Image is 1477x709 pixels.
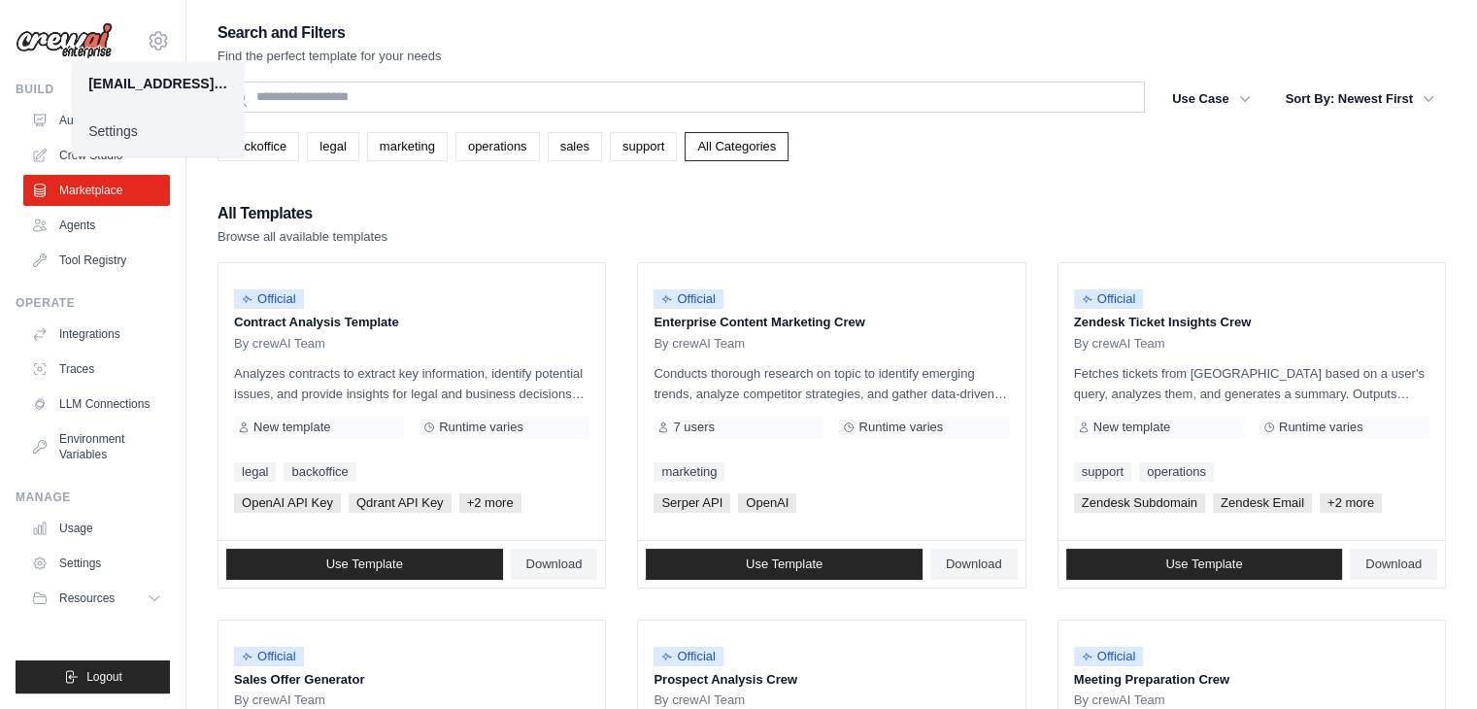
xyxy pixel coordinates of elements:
[1074,462,1131,482] a: support
[1066,549,1343,580] a: Use Template
[234,647,304,666] span: Official
[673,420,715,435] span: 7 users
[459,493,521,513] span: +2 more
[349,493,452,513] span: Qdrant API Key
[23,105,170,136] a: Automations
[526,557,583,572] span: Download
[86,669,122,685] span: Logout
[23,548,170,579] a: Settings
[16,490,170,505] div: Manage
[88,74,228,93] div: [EMAIL_ADDRESS][DOMAIN_NAME]
[16,660,170,693] button: Logout
[1074,336,1165,352] span: By crewAI Team
[610,132,677,161] a: support
[654,647,723,666] span: Official
[654,336,745,352] span: By crewAI Team
[1165,557,1242,572] span: Use Template
[858,420,943,435] span: Runtime varies
[23,175,170,206] a: Marketplace
[1350,549,1437,580] a: Download
[23,513,170,544] a: Usage
[218,132,299,161] a: backoffice
[234,692,325,708] span: By crewAI Team
[23,210,170,241] a: Agents
[23,319,170,350] a: Integrations
[654,692,745,708] span: By crewAI Team
[1074,670,1429,690] p: Meeting Preparation Crew
[234,289,304,309] span: Official
[1320,493,1382,513] span: +2 more
[1074,692,1165,708] span: By crewAI Team
[1274,82,1446,117] button: Sort By: Newest First
[511,549,598,580] a: Download
[218,227,387,247] p: Browse all available templates
[234,493,341,513] span: OpenAI API Key
[23,354,170,385] a: Traces
[654,313,1009,332] p: Enterprise Content Marketing Crew
[234,336,325,352] span: By crewAI Team
[253,420,330,435] span: New template
[218,19,442,47] h2: Search and Filters
[367,132,448,161] a: marketing
[284,462,355,482] a: backoffice
[1279,420,1363,435] span: Runtime varies
[1074,363,1429,404] p: Fetches tickets from [GEOGRAPHIC_DATA] based on a user's query, analyzes them, and generates a su...
[946,557,1002,572] span: Download
[1160,82,1262,117] button: Use Case
[16,22,113,59] img: Logo
[685,132,789,161] a: All Categories
[16,82,170,97] div: Build
[23,423,170,470] a: Environment Variables
[654,462,724,482] a: marketing
[738,493,796,513] span: OpenAI
[746,557,822,572] span: Use Template
[234,670,589,690] p: Sales Offer Generator
[307,132,358,161] a: legal
[16,295,170,311] div: Operate
[326,557,403,572] span: Use Template
[654,289,723,309] span: Official
[1213,493,1312,513] span: Zendesk Email
[23,140,170,171] a: Crew Studio
[73,114,244,149] a: Settings
[439,420,523,435] span: Runtime varies
[930,549,1018,580] a: Download
[654,363,1009,404] p: Conducts thorough research on topic to identify emerging trends, analyze competitor strategies, a...
[218,200,387,227] h2: All Templates
[654,670,1009,690] p: Prospect Analysis Crew
[234,363,589,404] p: Analyzes contracts to extract key information, identify potential issues, and provide insights fo...
[23,388,170,420] a: LLM Connections
[218,47,442,66] p: Find the perfect template for your needs
[1093,420,1170,435] span: New template
[1074,289,1144,309] span: Official
[646,549,923,580] a: Use Template
[1074,647,1144,666] span: Official
[226,549,503,580] a: Use Template
[455,132,540,161] a: operations
[1139,462,1214,482] a: operations
[234,313,589,332] p: Contract Analysis Template
[59,591,115,606] span: Resources
[1074,493,1205,513] span: Zendesk Subdomain
[1074,313,1429,332] p: Zendesk Ticket Insights Crew
[548,132,602,161] a: sales
[23,583,170,614] button: Resources
[1365,557,1422,572] span: Download
[234,462,276,482] a: legal
[23,245,170,276] a: Tool Registry
[654,493,730,513] span: Serper API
